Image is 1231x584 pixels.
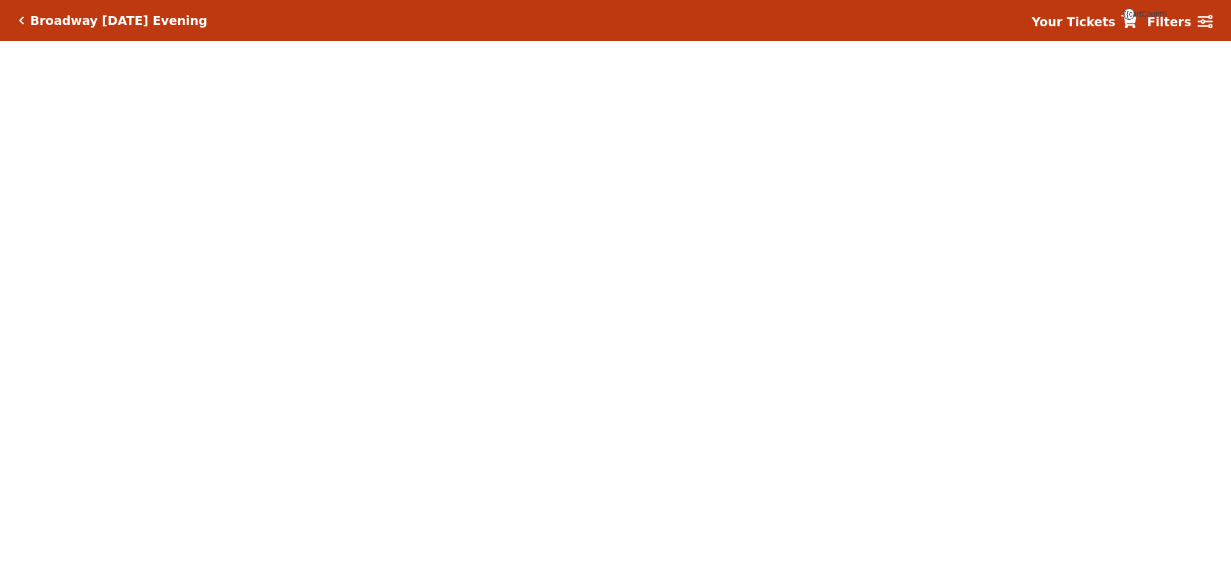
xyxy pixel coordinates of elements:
[1032,15,1116,29] strong: Your Tickets
[30,13,207,28] h5: Broadway [DATE] Evening
[1032,13,1137,31] a: Your Tickets {{cartCount}}
[1147,15,1191,29] strong: Filters
[1123,8,1135,20] span: {{cartCount}}
[1147,13,1212,31] a: Filters
[19,16,24,25] a: Click here to go back to filters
